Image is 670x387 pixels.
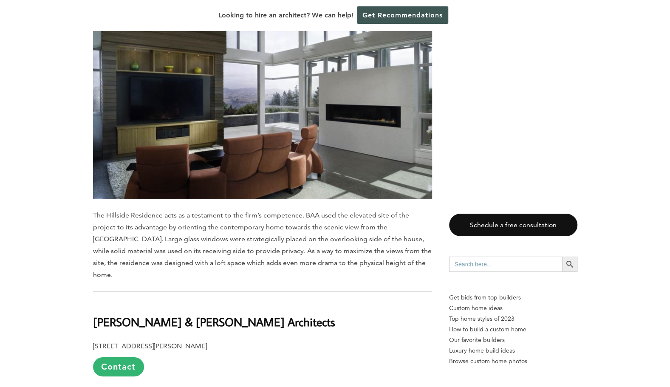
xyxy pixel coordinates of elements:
[565,260,574,269] svg: Search
[93,314,335,329] strong: [PERSON_NAME] & [PERSON_NAME] Architects
[628,345,660,377] iframe: Drift Widget Chat Controller
[93,342,207,350] b: [STREET_ADDRESS][PERSON_NAME]
[93,357,144,376] a: Contact
[449,292,577,303] p: Get bids from top builders
[449,345,577,356] a: Luxury home build ideas
[449,257,562,272] input: Search here...
[449,324,577,335] a: How to build a custom home
[357,6,448,24] a: Get Recommendations
[449,356,577,367] a: Browse custom home photos
[449,335,577,345] a: Our favorite builders
[449,303,577,314] a: Custom home ideas
[93,211,432,279] span: The Hillside Residence acts as a testament to the firm’s competence. BAA used the elevated site o...
[449,314,577,324] a: Top home styles of 2023
[449,214,577,236] a: Schedule a free consultation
